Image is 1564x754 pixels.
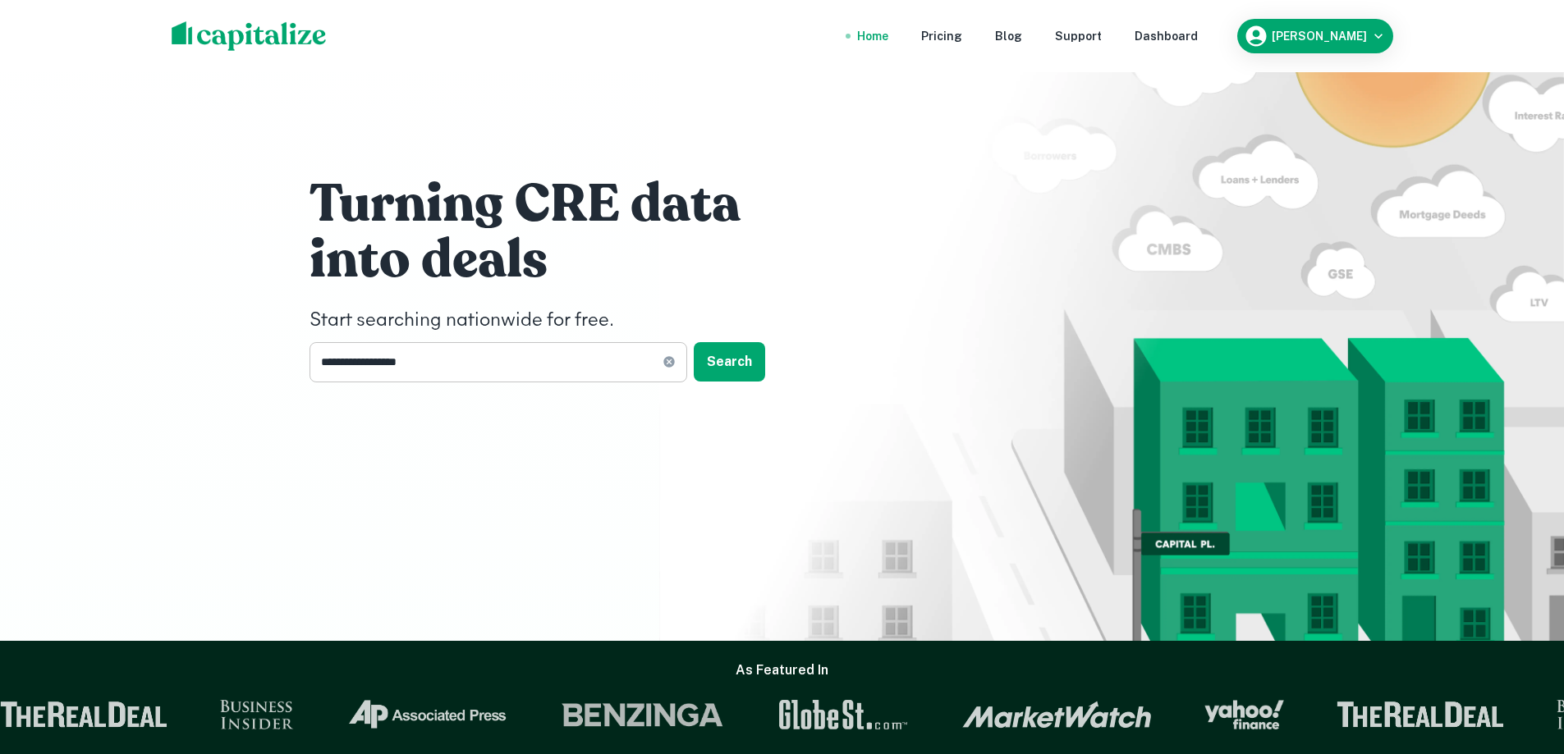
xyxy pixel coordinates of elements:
[310,306,802,336] h4: Start searching nationwide for free.
[1204,700,1283,729] img: Yahoo Finance
[1482,570,1564,649] iframe: Chat Widget
[776,700,909,729] img: GlobeSt
[1336,701,1503,728] img: The Real Deal
[310,171,802,237] h1: Turning CRE data
[921,27,962,45] a: Pricing
[694,342,765,382] button: Search
[1272,30,1367,42] h6: [PERSON_NAME]
[310,227,802,293] h1: into deals
[346,700,507,729] img: Associated Press
[995,27,1022,45] a: Blog
[559,700,723,729] img: Benzinga
[1135,27,1198,45] a: Dashboard
[857,27,888,45] a: Home
[172,21,327,51] img: capitalize-logo.png
[736,660,828,680] h6: As Featured In
[961,701,1151,729] img: Market Watch
[1055,27,1102,45] a: Support
[219,700,293,729] img: Business Insider
[1237,19,1393,53] button: [PERSON_NAME]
